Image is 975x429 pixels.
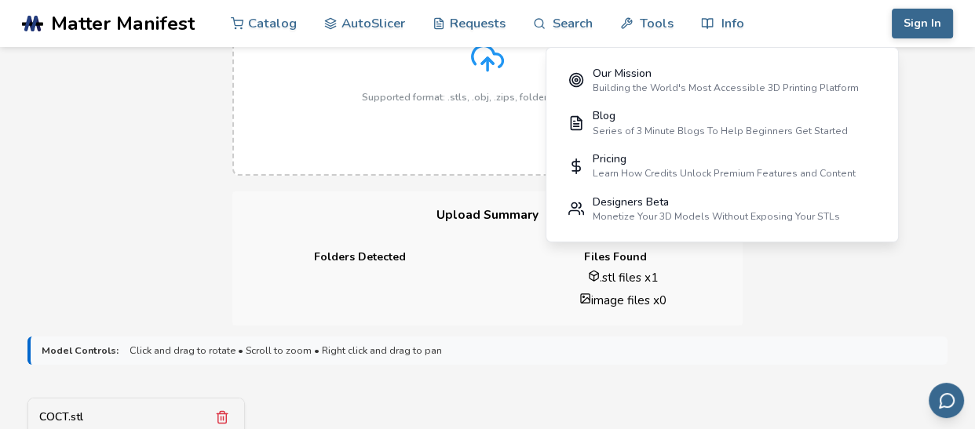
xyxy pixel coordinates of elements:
[232,191,743,239] h3: Upload Summary
[243,251,477,264] h4: Folders Detected
[362,92,613,103] p: Supported format: .stls, .obj, .zips, folders (Max 100MB)
[593,125,848,136] div: Series of 3 Minute Blogs To Help Beginners Get Started
[130,345,442,356] span: Click and drag to rotate • Scroll to zoom • Right click and drag to pan
[593,67,859,80] div: Our Mission
[42,345,119,356] strong: Model Controls:
[593,168,856,179] div: Learn How Credits Unlock Premium Features and Content
[514,292,732,308] li: image files x 0
[929,383,964,418] button: Send feedback via email
[892,9,953,38] button: Sign In
[51,13,195,35] span: Matter Manifest
[557,187,887,231] a: Designers BetaMonetize Your 3D Models Without Exposing Your STLs
[557,59,887,102] a: Our MissionBuilding the World's Most Accessible 3D Printing Platform
[593,211,840,222] div: Monetize Your 3D Models Without Exposing Your STLs
[39,411,83,424] div: COCT.stl
[593,153,856,165] div: Pricing
[593,82,859,93] div: Building the World's Most Accessible 3D Printing Platform
[557,102,887,145] a: BlogSeries of 3 Minute Blogs To Help Beginners Get Started
[498,251,732,264] h4: Files Found
[211,406,233,428] button: Remove model
[514,269,732,285] li: .stl files x 1
[593,110,848,122] div: Blog
[593,196,840,209] div: Designers Beta
[557,144,887,187] a: PricingLearn How Credits Unlock Premium Features and Content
